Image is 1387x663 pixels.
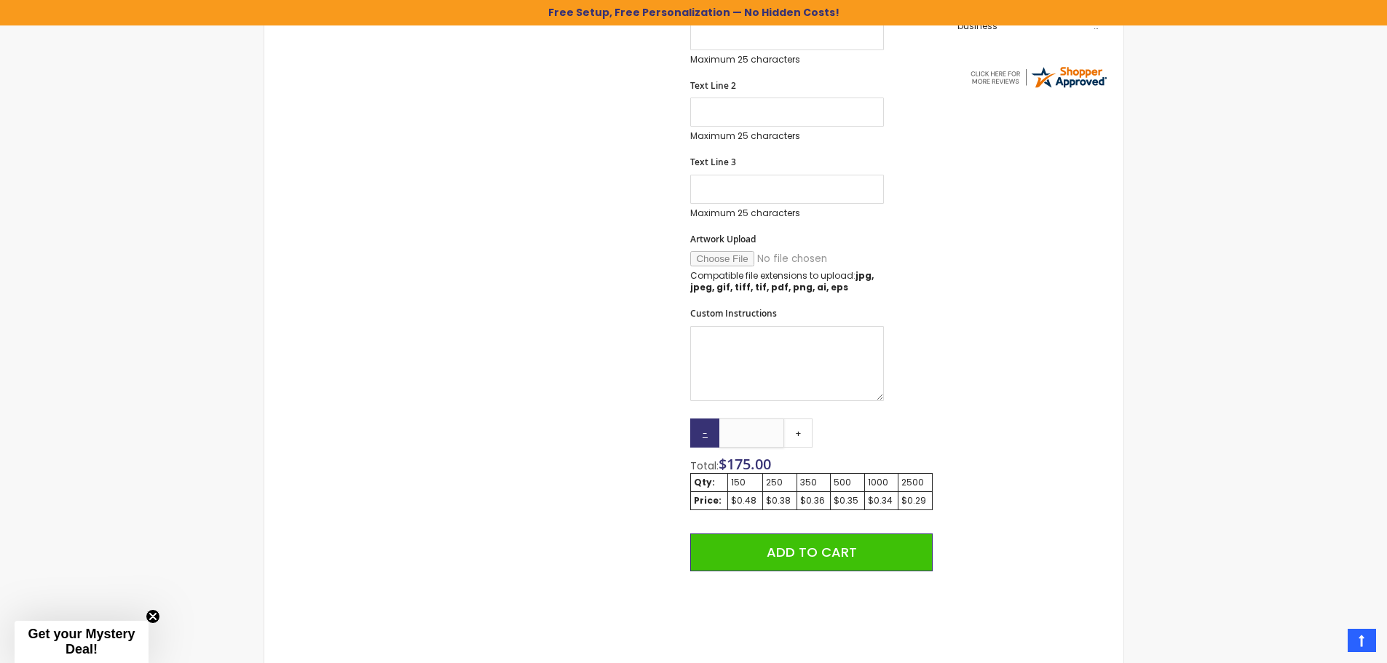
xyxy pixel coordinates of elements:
span: Text Line 2 [690,79,736,92]
img: 4pens.com widget logo [968,64,1108,90]
strong: jpg, jpeg, gif, tiff, tif, pdf, png, ai, eps [690,269,874,293]
div: $0.34 [868,495,896,507]
a: 4pens.com certificate URL [968,81,1108,93]
button: Add to Cart [690,533,932,571]
div: 2500 [901,477,929,488]
div: $0.29 [901,495,929,507]
p: Maximum 25 characters [690,130,884,142]
div: 350 [800,477,828,488]
div: 150 [731,477,759,488]
div: 500 [834,477,861,488]
span: Text Line 3 [690,156,736,168]
p: Compatible file extensions to upload: [690,270,884,293]
span: Get your Mystery Deal! [28,627,135,656]
div: $0.36 [800,495,828,507]
div: 1000 [868,477,896,488]
iframe: Google Customer Reviews [1267,624,1387,663]
a: + [783,418,813,448]
p: Maximum 25 characters [690,207,884,219]
div: 250 [766,477,794,488]
p: Maximum 25 characters [690,54,884,65]
span: $ [719,454,771,474]
div: $0.35 [834,495,861,507]
div: Get your Mystery Deal!Close teaser [15,621,149,663]
span: 175.00 [727,454,771,474]
a: - [690,418,719,448]
button: Close teaser [146,609,160,624]
strong: Qty: [694,476,715,488]
span: Custom Instructions [690,307,777,319]
span: Total: [690,458,719,473]
div: $0.38 [766,495,794,507]
span: Artwork Upload [690,233,756,245]
iframe: PayPal [690,582,932,658]
div: $0.48 [731,495,759,507]
strong: Price: [694,494,722,507]
span: Add to Cart [767,543,857,561]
